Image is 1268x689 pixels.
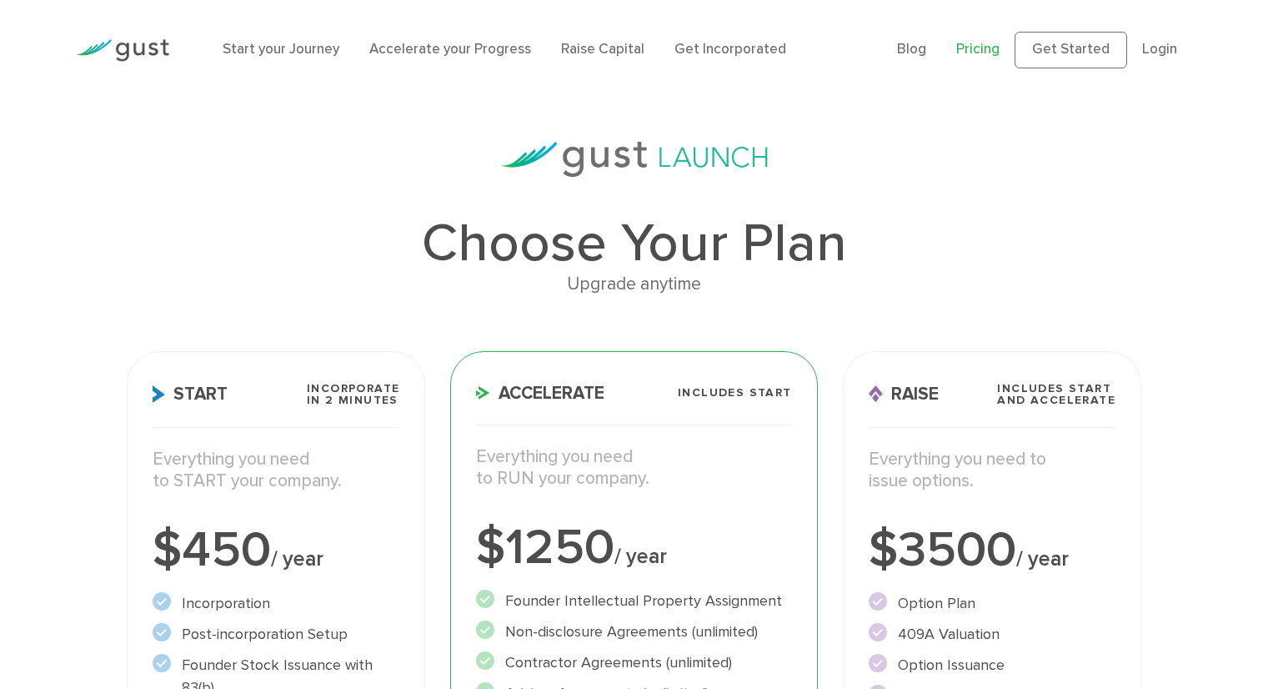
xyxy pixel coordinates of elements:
[307,383,399,406] span: Incorporate in 2 Minutes
[869,623,1116,646] li: 409A Valuation
[1016,546,1069,571] span: / year
[869,654,1116,676] li: Option Issuance
[476,446,791,490] p: Everything you need to RUN your company.
[223,41,339,58] a: Start your Journey
[127,270,1141,299] div: Upgrade anytime
[476,621,791,643] li: Non-disclosure Agreements (unlimited)
[153,592,400,615] li: Incorporation
[153,526,400,576] div: $450
[153,449,400,493] p: Everything you need to START your company.
[153,385,165,403] img: Start Icon X2
[76,39,169,62] img: Gust Logo
[869,592,1116,615] li: Option Plan
[1015,32,1127,68] a: Get Started
[476,385,604,402] span: Accelerate
[476,590,791,612] li: Founder Intellectual Property Assignment
[869,385,939,403] span: Raise
[476,523,791,573] div: $1250
[997,383,1115,406] span: Includes START and ACCELERATE
[501,142,768,177] img: gust-launch-logos.svg
[369,41,531,58] a: Accelerate your Progress
[674,41,786,58] a: Get Incorporated
[153,623,400,646] li: Post-incorporation Setup
[271,546,323,571] span: / year
[678,387,792,399] span: Includes START
[1142,41,1177,58] a: Login
[869,449,1116,493] p: Everything you need to issue options.
[153,385,228,403] span: Start
[127,217,1141,270] h1: Choose Your Plan
[476,386,490,400] img: Accelerate Icon
[561,41,644,58] a: Raise Capital
[614,544,667,569] span: / year
[897,41,926,58] a: Blog
[476,651,791,674] li: Contractor Agreements (unlimited)
[956,41,1000,58] a: Pricing
[869,385,883,403] img: Raise Icon
[869,526,1116,576] div: $3500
